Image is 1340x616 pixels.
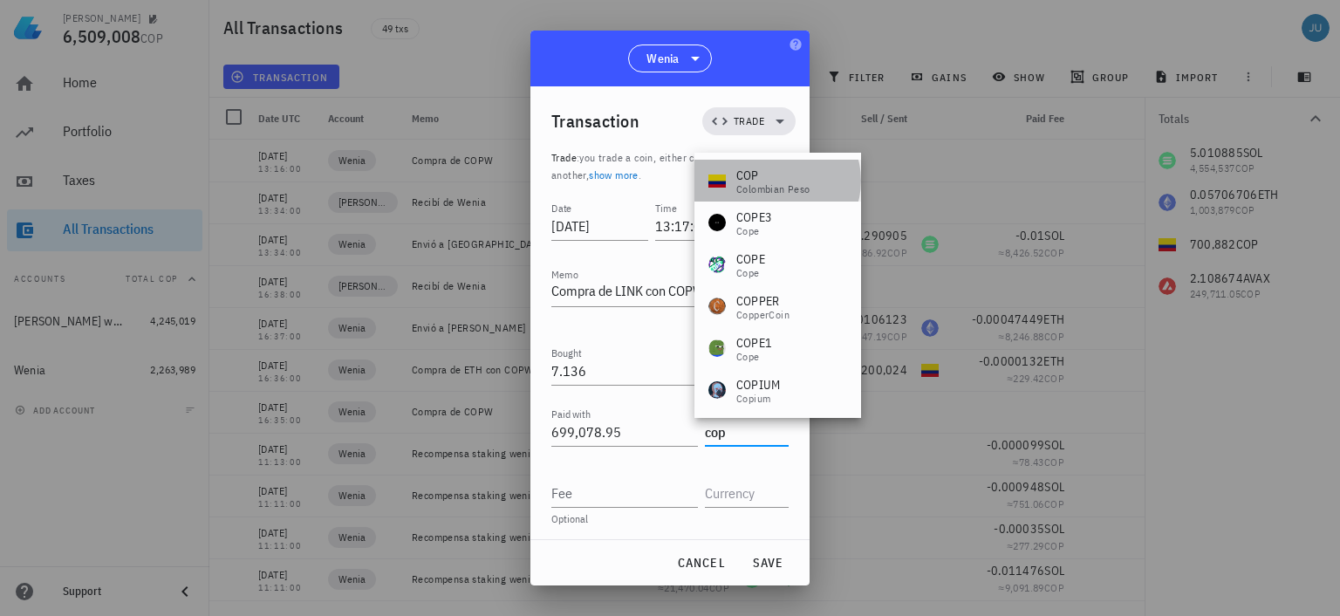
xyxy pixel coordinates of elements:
[736,292,790,310] div: COPPER
[736,394,781,404] div: Copium
[551,346,582,359] label: Bought
[736,184,810,195] div: Colombian Peso
[551,107,639,135] div: Transaction
[676,555,726,571] span: cancel
[747,555,789,571] span: save
[736,310,790,320] div: CopperCoin
[705,418,785,446] input: Currency
[736,250,765,268] div: COPE
[736,352,772,362] div: Cope
[655,202,677,215] label: Time
[551,514,789,524] div: Optional
[551,151,577,164] span: Trade
[708,298,726,315] div: COPPER-icon
[736,226,772,236] div: Cope
[734,113,764,130] span: Trade
[708,339,726,357] div: COPE1-icon
[551,202,571,215] label: Date
[551,151,769,181] span: you trade a coin, either crypto or fiat, for another, .
[736,376,781,394] div: COPIUM
[705,479,785,507] input: Currency
[736,209,772,226] div: COPE3
[736,167,810,184] div: COP
[708,256,726,273] div: COPE-icon
[708,381,726,399] div: COPIUM-icon
[708,172,726,189] div: COP-icon
[551,407,591,421] label: Paid with
[669,547,733,578] button: cancel
[646,50,679,67] span: Wenia
[736,334,772,352] div: COPE1
[736,268,765,278] div: Cope
[551,149,789,184] p: :
[551,268,578,281] label: Memo
[740,547,796,578] button: save
[708,214,726,231] div: COPE3-icon
[589,168,639,181] a: show more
